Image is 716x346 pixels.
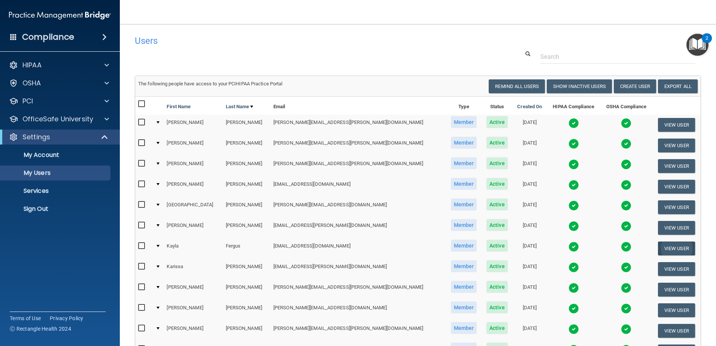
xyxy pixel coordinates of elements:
[22,32,74,42] h4: Compliance
[5,187,107,195] p: Services
[270,279,446,300] td: [PERSON_NAME][EMAIL_ADDRESS][PERSON_NAME][DOMAIN_NAME]
[451,260,477,272] span: Member
[486,281,508,293] span: Active
[223,321,270,341] td: [PERSON_NAME]
[451,198,477,210] span: Member
[512,218,547,238] td: [DATE]
[270,97,446,115] th: Email
[164,115,222,135] td: [PERSON_NAME]
[621,118,631,128] img: tick.e7d51cea.svg
[22,115,93,124] p: OfficeSafe University
[512,238,547,259] td: [DATE]
[658,139,695,152] button: View User
[270,115,446,135] td: [PERSON_NAME][EMAIL_ADDRESS][PERSON_NAME][DOMAIN_NAME]
[540,50,695,64] input: Search
[621,242,631,252] img: tick.e7d51cea.svg
[223,156,270,176] td: [PERSON_NAME]
[517,102,542,111] a: Created On
[270,300,446,321] td: [PERSON_NAME][EMAIL_ADDRESS][DOMAIN_NAME]
[706,38,708,48] div: 2
[547,79,612,93] button: Show Inactive Users
[22,97,33,106] p: PCI
[621,159,631,170] img: tick.e7d51cea.svg
[164,321,222,341] td: [PERSON_NAME]
[164,279,222,300] td: [PERSON_NAME]
[9,115,109,124] a: OfficeSafe University
[5,151,107,159] p: My Account
[451,137,477,149] span: Member
[270,218,446,238] td: [EMAIL_ADDRESS][PERSON_NAME][DOMAIN_NAME]
[658,324,695,338] button: View User
[270,238,446,259] td: [EMAIL_ADDRESS][DOMAIN_NAME]
[223,238,270,259] td: Fergus
[512,321,547,341] td: [DATE]
[547,97,600,115] th: HIPAA Compliance
[486,178,508,190] span: Active
[658,262,695,276] button: View User
[223,197,270,218] td: [PERSON_NAME]
[658,303,695,317] button: View User
[568,118,579,128] img: tick.e7d51cea.svg
[658,200,695,214] button: View User
[10,325,71,333] span: Ⓒ Rectangle Health 2024
[512,115,547,135] td: [DATE]
[451,178,477,190] span: Member
[658,159,695,173] button: View User
[451,301,477,313] span: Member
[138,81,283,86] span: The following people have access to your PCIHIPAA Practice Portal
[486,157,508,169] span: Active
[451,219,477,231] span: Member
[600,97,652,115] th: OSHA Compliance
[451,240,477,252] span: Member
[621,324,631,334] img: tick.e7d51cea.svg
[9,133,109,142] a: Settings
[568,200,579,211] img: tick.e7d51cea.svg
[270,156,446,176] td: [PERSON_NAME][EMAIL_ADDRESS][PERSON_NAME][DOMAIN_NAME]
[614,79,656,93] button: Create User
[489,79,545,93] button: Remind All Users
[50,315,84,322] a: Privacy Policy
[164,300,222,321] td: [PERSON_NAME]
[621,180,631,190] img: tick.e7d51cea.svg
[658,79,698,93] a: Export All
[9,8,111,23] img: PMB logo
[621,303,631,314] img: tick.e7d51cea.svg
[164,218,222,238] td: [PERSON_NAME]
[621,200,631,211] img: tick.e7d51cea.svg
[164,197,222,218] td: [GEOGRAPHIC_DATA]
[164,176,222,197] td: [PERSON_NAME]
[486,260,508,272] span: Active
[9,61,109,70] a: HIPAA
[568,262,579,273] img: tick.e7d51cea.svg
[223,300,270,321] td: [PERSON_NAME]
[223,279,270,300] td: [PERSON_NAME]
[9,97,109,106] a: PCI
[223,176,270,197] td: [PERSON_NAME]
[568,180,579,190] img: tick.e7d51cea.svg
[10,315,41,322] a: Terms of Use
[451,157,477,169] span: Member
[486,137,508,149] span: Active
[568,242,579,252] img: tick.e7d51cea.svg
[568,324,579,334] img: tick.e7d51cea.svg
[512,259,547,279] td: [DATE]
[22,133,50,142] p: Settings
[621,283,631,293] img: tick.e7d51cea.svg
[270,259,446,279] td: [EMAIL_ADDRESS][PERSON_NAME][DOMAIN_NAME]
[164,238,222,259] td: Kayla
[482,97,513,115] th: Status
[270,197,446,218] td: [PERSON_NAME][EMAIL_ADDRESS][DOMAIN_NAME]
[270,321,446,341] td: [PERSON_NAME][EMAIL_ADDRESS][PERSON_NAME][DOMAIN_NAME]
[5,205,107,213] p: Sign Out
[568,303,579,314] img: tick.e7d51cea.svg
[512,279,547,300] td: [DATE]
[512,300,547,321] td: [DATE]
[486,301,508,313] span: Active
[164,156,222,176] td: [PERSON_NAME]
[164,135,222,156] td: [PERSON_NAME]
[223,259,270,279] td: [PERSON_NAME]
[621,262,631,273] img: tick.e7d51cea.svg
[5,169,107,177] p: My Users
[223,218,270,238] td: [PERSON_NAME]
[9,79,109,88] a: OSHA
